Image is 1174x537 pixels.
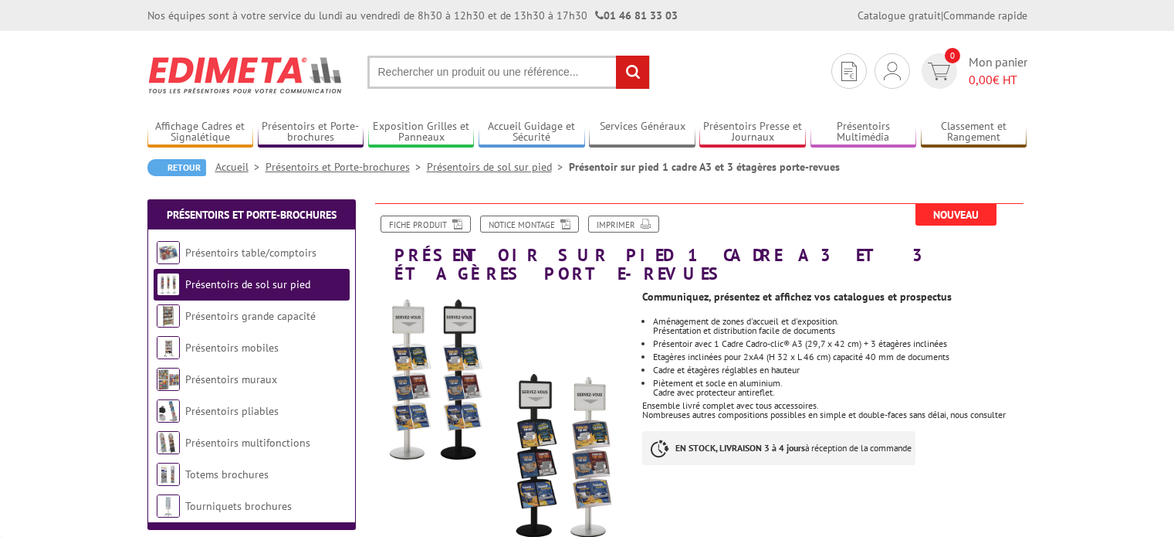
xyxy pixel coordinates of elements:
[884,62,901,80] img: devis rapide
[943,8,1027,22] a: Commande rapide
[921,120,1027,145] a: Classement et Rangement
[157,399,180,423] img: Présentoirs pliables
[147,159,206,176] a: Retour
[653,379,1027,397] p: Piètement et socle en aluminium. Cadre avec protecteur antireflet.
[653,365,1027,375] li: Cadre et étagères réglables en hauteur
[157,368,180,391] img: Présentoirs muraux
[157,495,180,518] img: Tourniquets brochures
[427,160,569,174] a: Présentoirs de sol sur pied
[642,401,1027,410] p: Ensemble livré complet avec tous accessoires.
[185,499,292,513] a: Tourniquets brochures
[157,431,180,454] img: Présentoirs multifonctions
[185,372,277,386] a: Présentoirs muraux
[185,246,316,260] a: Présentoirs table/comptoirs
[810,120,917,145] a: Présentoirs Multimédia
[157,304,180,328] img: Présentoirs grande capacité
[969,71,1027,89] span: € HT
[479,120,585,145] a: Accueil Guidage et Sécurité
[918,53,1027,89] a: devis rapide 0 Mon panier 0,00€ HT
[928,63,950,80] img: devis rapide
[969,72,993,87] span: 0,00
[185,277,310,291] a: Présentoirs de sol sur pied
[368,120,475,145] a: Exposition Grilles et Panneaux
[215,160,266,174] a: Accueil
[167,208,337,222] a: Présentoirs et Porte-brochures
[157,463,180,486] img: Totems brochures
[841,62,857,81] img: devis rapide
[185,341,279,355] a: Présentoirs mobiles
[266,160,427,174] a: Présentoirs et Porte-brochures
[258,120,364,145] a: Présentoirs et Porte-brochures
[653,352,1027,362] li: Etagères inclinées pour 2xA4 (H 32 x L 46 cm) capacité 40 mm de documents
[969,53,1027,89] span: Mon panier
[147,46,344,104] img: Edimeta
[147,120,254,145] a: Affichage Cadres et Signalétique
[589,120,695,145] a: Services Généraux
[653,339,1027,348] li: Présentoir avec 1 Cadre Cadro-clic® A3 (29,7 x 42 cm) + 3 étagères inclinées
[185,467,269,481] a: Totems brochures
[588,216,659,233] a: Imprimer
[147,8,678,23] div: Nos équipes sont à votre service du lundi au vendredi de 8h30 à 12h30 et de 13h30 à 17h30
[642,431,915,465] p: à réception de la commande
[858,8,941,22] a: Catalogue gratuit
[185,436,310,450] a: Présentoirs multifonctions
[569,159,840,175] li: Présentoir sur pied 1 cadre A3 et 3 étagères porte-revues
[185,404,279,418] a: Présentoirs pliables
[157,241,180,264] img: Présentoirs table/comptoirs
[945,48,960,63] span: 0
[157,336,180,359] img: Présentoirs mobiles
[480,216,579,233] a: Notice Montage
[367,56,650,89] input: Rechercher un produit ou une référence...
[642,410,1027,420] p: Nombreuses autres compositions possibles en simple et double-faces sans délai, nous consulter
[675,442,805,454] strong: EN STOCK, LIVRAISON 3 à 4 jours
[858,8,1027,23] div: |
[699,120,806,145] a: Présentoirs Presse et Journaux
[616,56,649,89] input: rechercher
[642,290,952,304] strong: Communiquez, présentez et affichez vos catalogues et prospectus
[185,309,316,323] a: Présentoirs grande capacité
[381,216,471,233] a: Fiche produit
[595,8,678,22] strong: 01 46 81 33 03
[653,317,1027,335] p: Aménagement de zones d'accueil et d'exposition. Présentation et distribution facile de documents
[915,204,996,226] span: Nouveau
[157,273,180,296] img: Présentoirs de sol sur pied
